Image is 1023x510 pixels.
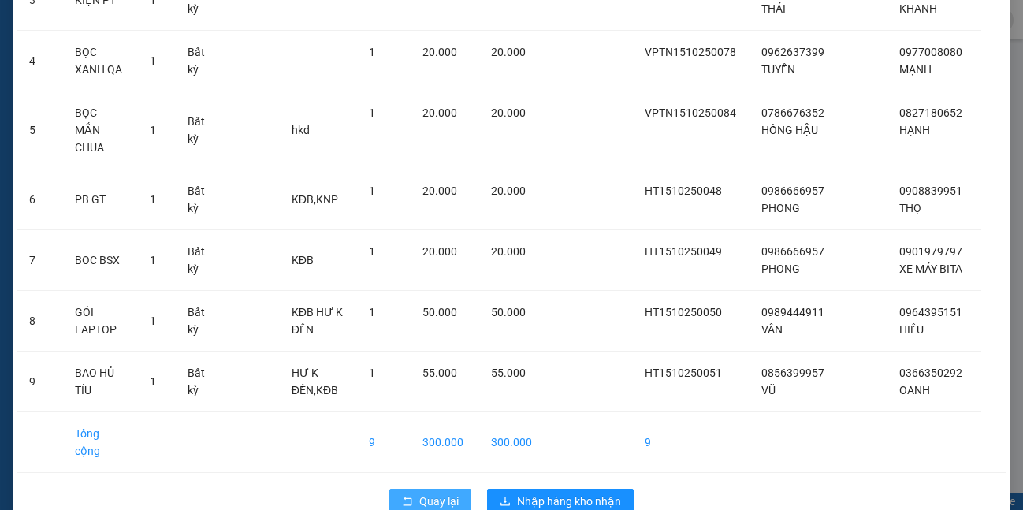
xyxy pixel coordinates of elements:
span: XE MÁY BITA [899,262,962,275]
td: Bất kỳ [175,291,224,352]
span: 50.000 [422,306,457,318]
span: 0786676352 [761,106,824,119]
span: 1 [150,375,156,388]
span: KĐB [292,254,314,266]
span: 1 [369,306,375,318]
span: 1 [150,124,156,136]
td: PB GT [62,169,137,230]
span: 0964395151 [899,306,962,318]
td: Bất kỳ [175,230,224,291]
td: 9 [356,412,410,473]
span: 0986666957 [761,245,824,258]
span: 0989444911 [761,306,824,318]
span: download [500,496,511,508]
span: 20.000 [491,184,526,197]
span: hkd [292,124,310,136]
td: 9 [17,352,62,412]
td: 300.000 [478,412,545,473]
span: VPTN1510250084 [645,106,736,119]
span: 55.000 [422,367,457,379]
span: 1 [369,184,375,197]
span: HT1510250050 [645,306,722,318]
span: HT1510250049 [645,245,722,258]
span: HẠNH [899,124,930,136]
td: Tổng cộng [62,412,137,473]
span: HIẾU [899,323,924,336]
span: 1 [369,245,375,258]
span: 20.000 [422,106,457,119]
span: 0908839951 [899,184,962,197]
td: BOC BSX [62,230,137,291]
td: 300.000 [410,412,478,473]
span: 20.000 [491,106,526,119]
span: THÁI [761,2,786,15]
td: BỌC XANH QA [62,31,137,91]
td: 4 [17,31,62,91]
span: 0827180652 [899,106,962,119]
td: 9 [632,412,749,473]
span: 1 [150,193,156,206]
span: KĐB HƯ K ĐỀN [292,306,343,336]
span: rollback [402,496,413,508]
span: 0962637399 [761,46,824,58]
span: 1 [150,54,156,67]
span: 50.000 [491,306,526,318]
td: GÓI LAPTOP [62,291,137,352]
td: Bất kỳ [175,91,224,169]
td: Bất kỳ [175,169,224,230]
span: 0986666957 [761,184,824,197]
span: 0856399957 [761,367,824,379]
span: 1 [150,254,156,266]
td: 8 [17,291,62,352]
span: 0366350292 [899,367,962,379]
span: 20.000 [491,46,526,58]
span: 1 [369,46,375,58]
td: BAO HỦ TÍU [62,352,137,412]
span: 1 [369,367,375,379]
span: VÂN [761,323,783,336]
span: VPTN1510250078 [645,46,736,58]
td: 6 [17,169,62,230]
span: 20.000 [422,46,457,58]
span: 55.000 [491,367,526,379]
span: 1 [369,106,375,119]
span: 0977008080 [899,46,962,58]
span: KHANH [899,2,937,15]
span: 20.000 [422,245,457,258]
span: OANH [899,384,930,396]
span: TUYỀN [761,63,795,76]
span: HT1510250048 [645,184,722,197]
span: Nhập hàng kho nhận [517,493,621,510]
td: 7 [17,230,62,291]
span: KĐB,KNP [292,193,338,206]
td: 5 [17,91,62,169]
span: HT1510250051 [645,367,722,379]
td: Bất kỳ [175,352,224,412]
td: BỌC MẮN CHUA [62,91,137,169]
span: 0901979797 [899,245,962,258]
span: PHONG [761,262,800,275]
span: 1 [150,315,156,327]
td: Bất kỳ [175,31,224,91]
span: Quay lại [419,493,459,510]
span: MẠNH [899,63,932,76]
span: PHONG [761,202,800,214]
span: HƯ K ĐỀN,KĐB [292,367,338,396]
span: 20.000 [491,245,526,258]
span: VŨ [761,384,776,396]
span: THỌ [899,202,921,214]
span: 20.000 [422,184,457,197]
span: HỒNG HẬU [761,124,818,136]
